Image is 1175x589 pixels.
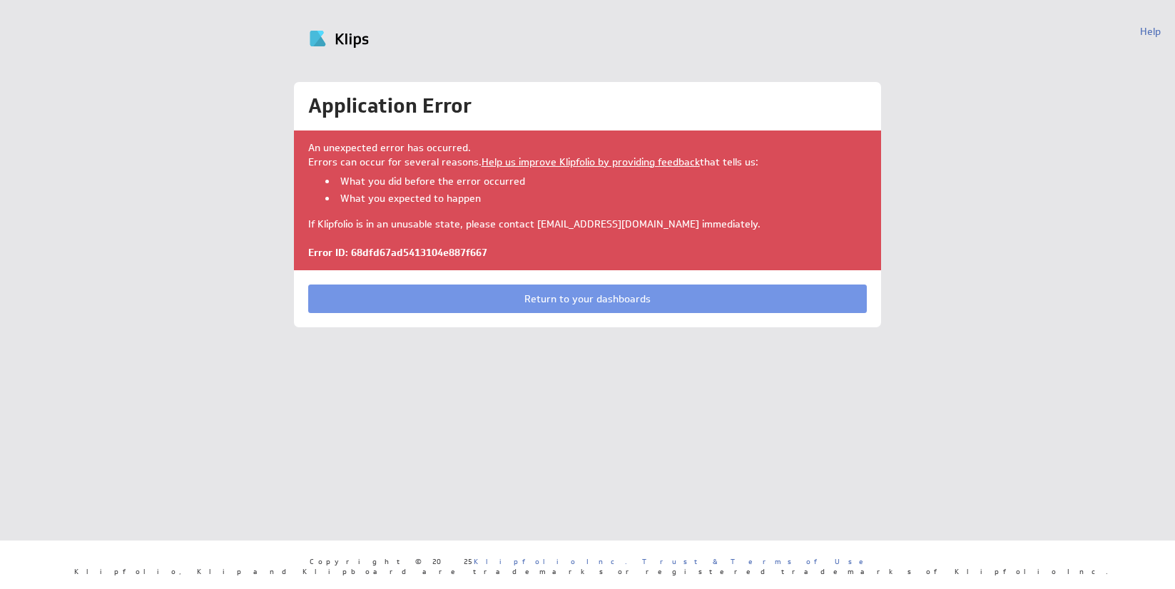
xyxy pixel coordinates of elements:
p: Errors can occur for several reasons. that tells us: [308,155,868,170]
img: Klipfolio klips logo [308,25,434,58]
p: If Klipfolio is in an unusable state, please contact [EMAIL_ADDRESS][DOMAIN_NAME] immediately. [308,217,868,232]
p: Error ID: 68dfd67ad5413104e887f667 [308,246,868,260]
p: An unexpected error has occurred. [308,141,868,155]
a: Help us improve Klipfolio by providing feedback [482,155,700,168]
li: What you did before the error occurred [337,176,868,186]
a: Trust & Terms of Use [642,556,873,566]
a: Help [1140,25,1161,38]
h1: Application Error [308,96,868,116]
li: What you expected to happen [337,193,868,203]
span: Klipfolio, Klip and Klipboard are trademarks or registered trademarks of Klipfolio Inc. [74,568,1108,575]
span: Copyright © 2025 [310,558,627,565]
a: Klipfolio Inc. [474,556,627,566]
a: Return to your dashboards [308,285,868,313]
